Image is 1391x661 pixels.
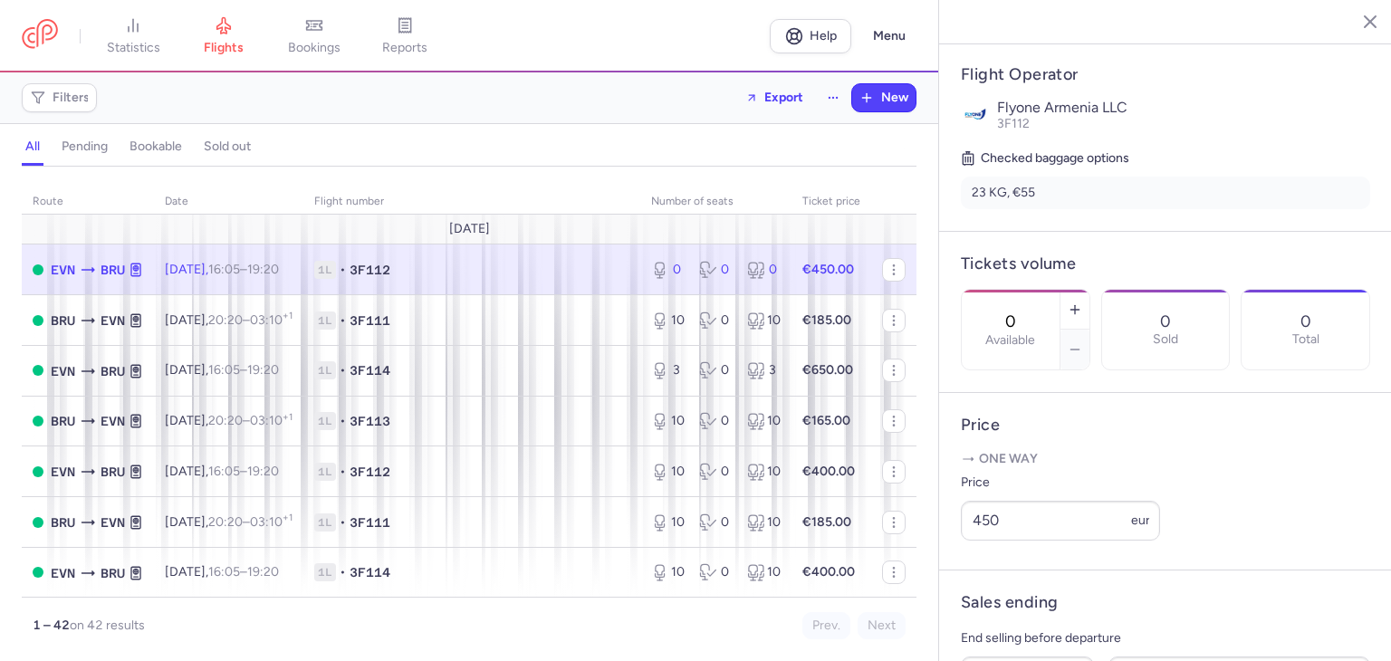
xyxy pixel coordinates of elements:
span: statistics [107,40,160,56]
h5: Checked baggage options [961,148,1370,169]
span: • [340,261,346,279]
span: BRU [101,361,125,381]
p: 0 [1160,312,1171,330]
sup: +1 [283,310,293,321]
div: 0 [699,563,733,581]
span: • [340,513,346,532]
span: BRU [51,513,75,532]
time: 19:20 [247,262,279,277]
span: Help [810,29,837,43]
a: flights [178,16,269,56]
h4: pending [62,139,108,155]
span: 1L [314,513,336,532]
button: Next [858,612,906,639]
div: 3 [747,361,781,379]
span: flights [204,40,244,56]
span: EVN [101,311,125,330]
span: • [340,563,346,581]
span: BRU [101,462,125,482]
span: EVN [51,260,75,280]
span: 3F111 [350,311,390,330]
span: • [340,412,346,430]
span: [DATE], [165,564,279,580]
span: [DATE], [165,312,293,328]
span: 1L [314,412,336,430]
span: 1L [314,563,336,581]
span: 1L [314,261,336,279]
span: eur [1131,513,1150,528]
span: 3F112 [997,116,1030,131]
div: 10 [747,311,781,330]
button: New [852,84,916,111]
span: – [208,464,279,479]
time: 19:20 [247,564,279,580]
span: 3F112 [350,463,390,481]
div: 10 [651,412,685,430]
div: 10 [651,463,685,481]
h4: Flight Operator [961,64,1370,85]
div: 0 [699,463,733,481]
button: Prev. [802,612,850,639]
a: CitizenPlane red outlined logo [22,19,58,53]
button: Filters [23,84,96,111]
span: EVN [51,361,75,381]
span: EVN [51,462,75,482]
span: 1L [314,311,336,330]
span: – [208,362,279,378]
p: 0 [1300,312,1311,330]
time: 03:10 [250,312,293,328]
span: [DATE], [165,262,279,277]
input: --- [961,501,1160,541]
h4: Tickets volume [961,254,1370,274]
span: Export [764,91,803,104]
span: – [208,312,293,328]
strong: €650.00 [802,362,853,378]
sup: +1 [283,512,293,523]
strong: 1 – 42 [33,618,70,633]
div: 0 [699,361,733,379]
span: – [208,413,293,428]
div: 10 [651,513,685,532]
strong: €185.00 [802,312,851,328]
div: 0 [699,513,733,532]
span: 3F114 [350,563,390,581]
div: 10 [747,412,781,430]
th: Ticket price [791,188,871,216]
time: 03:10 [250,514,293,530]
span: [DATE], [165,464,279,479]
li: 23 KG, €55 [961,177,1370,209]
span: [DATE], [165,362,279,378]
p: End selling before departure [961,627,1370,649]
span: 3F113 [350,412,390,430]
h4: Price [961,415,1370,436]
button: Menu [862,19,916,53]
label: Available [985,333,1035,348]
span: • [340,311,346,330]
th: route [22,188,154,216]
span: bookings [288,40,341,56]
button: Export [734,83,815,112]
div: 0 [699,261,733,279]
a: reports [360,16,450,56]
span: BRU [101,563,125,583]
span: 1L [314,463,336,481]
time: 20:20 [208,312,243,328]
h4: sold out [204,139,251,155]
strong: €400.00 [802,464,855,479]
strong: €400.00 [802,564,855,580]
img: Flyone Armenia LLC logo [961,100,990,129]
span: on 42 results [70,618,145,633]
sup: +1 [283,411,293,423]
span: • [340,361,346,379]
span: [DATE], [165,413,293,428]
span: 3F111 [350,513,390,532]
div: 10 [747,513,781,532]
strong: €185.00 [802,514,851,530]
time: 03:10 [250,413,293,428]
a: statistics [88,16,178,56]
label: Price [961,472,1160,493]
p: Total [1292,332,1319,347]
span: Filters [53,91,90,105]
time: 20:20 [208,413,243,428]
span: [DATE], [165,514,293,530]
